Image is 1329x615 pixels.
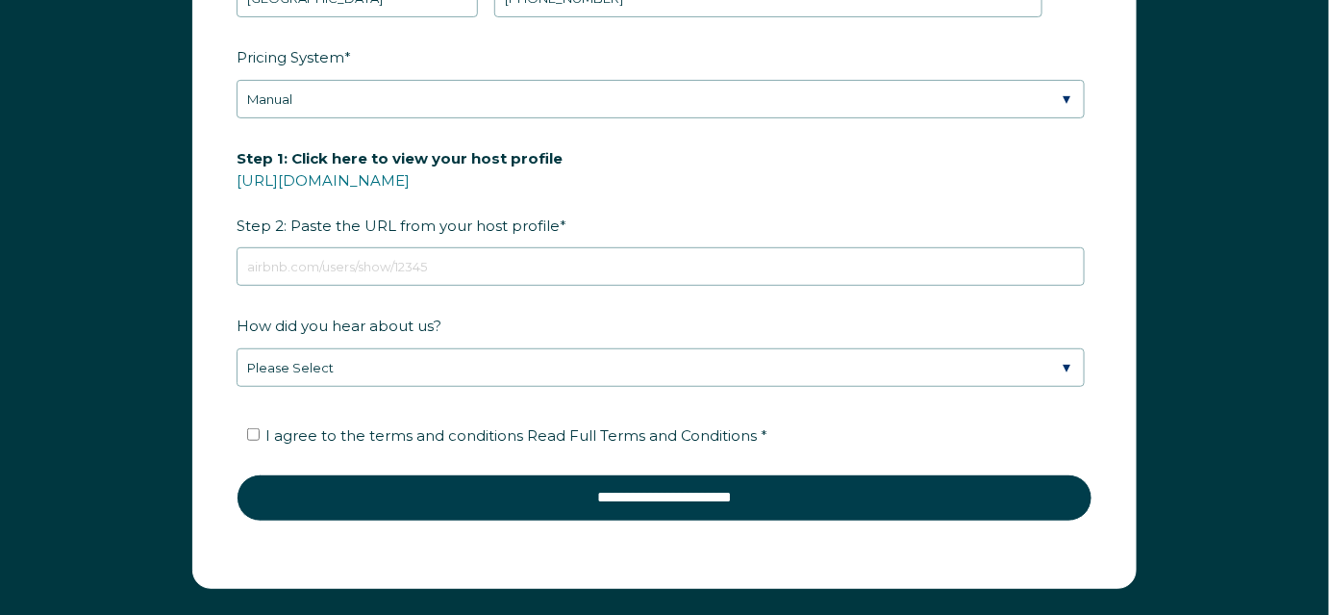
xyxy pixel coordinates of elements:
[247,428,260,441] input: I agree to the terms and conditions Read Full Terms and Conditions *
[237,247,1085,286] input: airbnb.com/users/show/12345
[237,143,563,241] span: Step 2: Paste the URL from your host profile
[237,42,344,72] span: Pricing System
[237,171,410,190] a: [URL][DOMAIN_NAME]
[237,143,563,173] span: Step 1: Click here to view your host profile
[523,426,762,445] a: Read Full Terms and Conditions
[237,311,441,341] span: How did you hear about us?
[527,426,758,445] span: Read Full Terms and Conditions
[265,426,768,445] span: I agree to the terms and conditions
